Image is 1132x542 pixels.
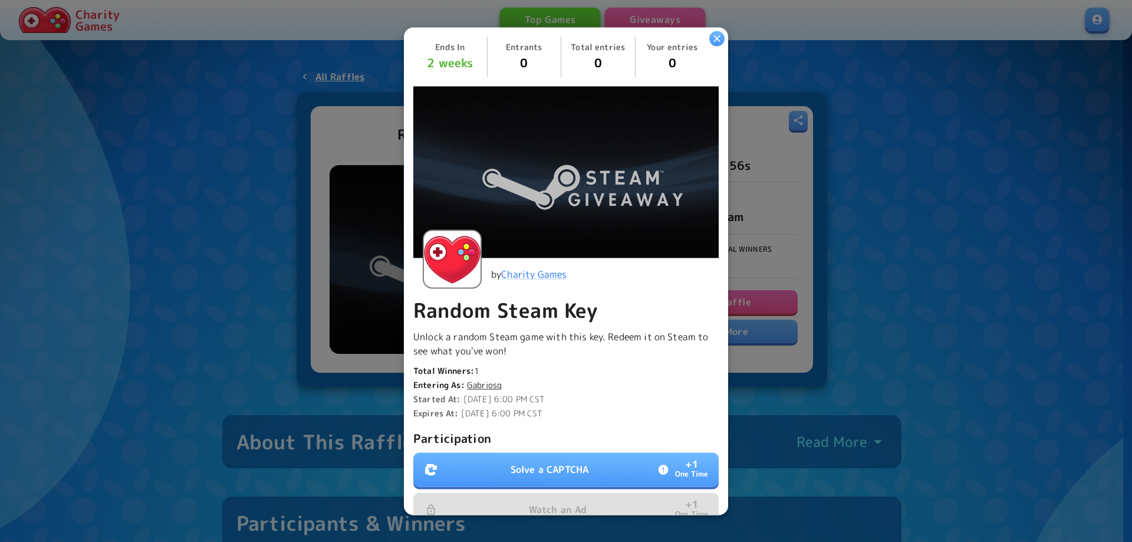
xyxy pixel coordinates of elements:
[566,41,630,53] p: Total entries
[492,41,557,53] p: Entrants
[413,330,708,357] span: Unlock a random Steam game with this key. Redeem it on Steam to see what you've won!
[413,393,719,405] p: [DATE] 6:00 PM CST
[675,469,709,480] p: One Time
[491,267,567,281] p: by
[520,54,528,71] span: 0
[413,379,465,390] b: Entering As:
[413,408,719,419] p: [DATE] 6:00 PM CST
[413,452,719,487] button: Solve a CAPTCHA+1One Time
[413,86,719,258] img: Random Steam Key
[413,365,719,377] p: 1
[418,53,482,72] span: 2 weeks
[413,365,474,376] b: Total Winners:
[413,429,719,448] p: Participation
[511,462,588,477] p: Solve a CAPTCHA
[413,298,719,323] p: Random Steam Key
[413,408,459,419] b: Expires At:
[594,54,602,71] span: 0
[413,393,461,405] b: Started At:
[685,459,698,469] p: + 1
[669,54,676,71] span: 0
[640,41,705,53] p: Your entries
[424,231,481,287] img: Charity Games
[418,41,482,53] p: Ends In
[501,268,567,281] a: Charity Games
[467,379,502,391] a: Gabriosq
